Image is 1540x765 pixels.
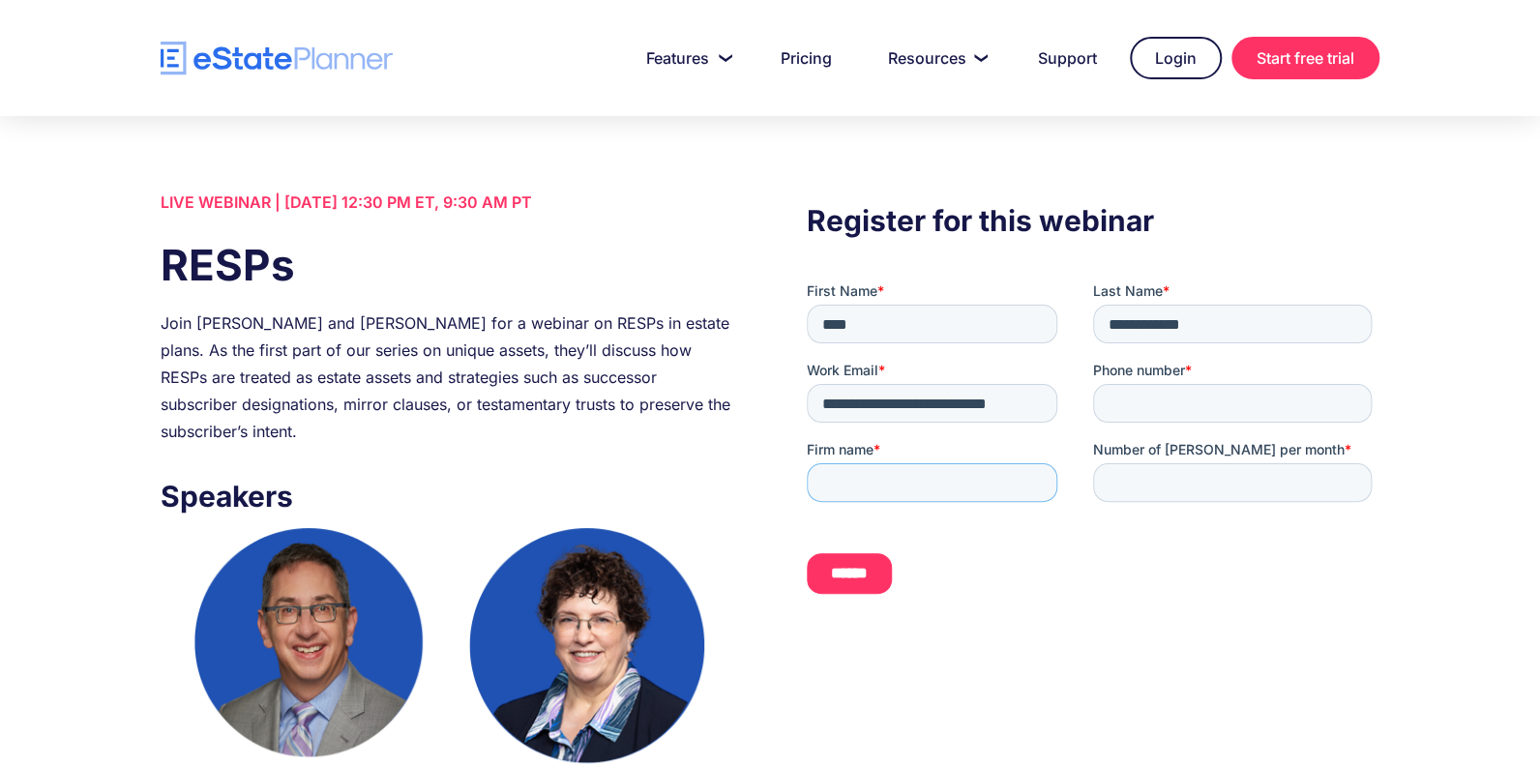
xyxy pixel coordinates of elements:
h3: Register for this webinar [807,198,1379,243]
a: home [161,42,393,75]
a: Resources [865,39,1005,77]
a: Support [1015,39,1120,77]
a: Start free trial [1231,37,1379,79]
iframe: Form 0 [807,281,1379,628]
div: LIVE WEBINAR | [DATE] 12:30 PM ET, 9:30 AM PT [161,189,733,216]
h3: Speakers [161,474,733,518]
a: Login [1130,37,1222,79]
a: Features [623,39,748,77]
div: Join [PERSON_NAME] and [PERSON_NAME] for a webinar on RESPs in estate plans. As the first part of... [161,309,733,445]
a: Pricing [757,39,855,77]
h1: RESPs [161,235,733,295]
